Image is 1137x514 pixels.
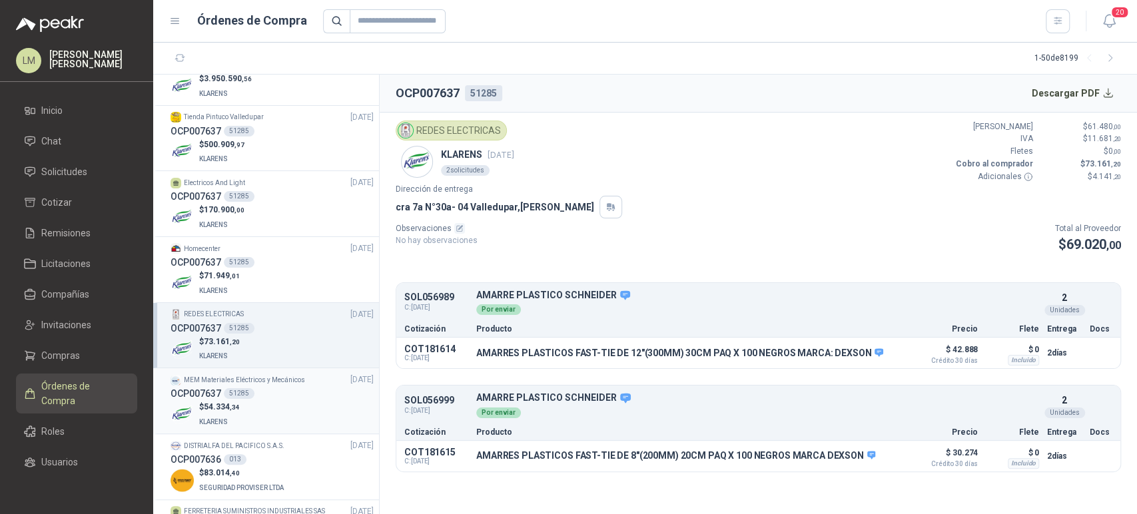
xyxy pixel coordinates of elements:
span: Crédito 30 días [911,358,978,364]
a: Categorías [16,480,137,505]
div: 2 solicitudes [441,165,490,176]
span: ,01 [230,272,240,280]
a: Compañías [16,282,137,307]
p: Docs [1090,428,1112,436]
p: IVA [953,132,1033,145]
span: ,20 [1111,160,1121,168]
p: $ [199,401,240,413]
a: Company LogoDISTRIALFA DEL PACIFICO S.A.S.[DATE] OCP007636013Company Logo$83.014,40SEGURIDAD PROV... [171,439,374,494]
p: Adicionales [953,170,1033,183]
div: 51285 [224,191,254,202]
p: Cotización [404,325,468,333]
p: $ [1055,234,1121,255]
span: 54.334 [204,402,240,411]
span: 0 [1108,146,1121,156]
span: KLARENS [199,287,228,294]
img: Company Logo [171,272,194,295]
span: Compañías [41,287,89,302]
p: Producto [476,325,903,333]
a: Company LogoTienda Pintuco Valledupar[DATE] OCP00763751285Company Logo$500.909,97KLARENS [171,111,374,166]
span: ,00 [1106,239,1121,252]
span: KLARENS [199,221,228,228]
span: ,20 [1113,135,1121,142]
p: AMARRES PLASTICOS FAST-TIE DE 8"(200MM) 20CM PAQ X 100 NEGROS MARCA DEXSON [476,450,875,462]
a: Electricos And Light[DATE] OCP00763751285Company Logo$170.900,00KLARENS [171,176,374,231]
p: Fletes [953,145,1033,158]
span: Inicio [41,103,63,118]
span: 500.909 [204,140,244,149]
span: [DATE] [350,439,374,452]
div: Incluido [1008,458,1039,469]
p: SOL056999 [404,395,468,405]
span: 4.141 [1092,172,1121,181]
p: Precio [911,428,978,436]
span: 73.161 [1085,159,1121,168]
p: $ [1041,170,1121,183]
p: SOL056989 [404,292,468,302]
div: 51285 [465,85,502,101]
p: $ 0 [986,445,1039,461]
p: Cobro al comprador [953,158,1033,170]
span: 170.900 [204,205,244,214]
img: Company Logo [171,338,194,361]
div: 1 - 50 de 8199 [1034,48,1121,69]
h3: OCP007637 [171,255,221,270]
button: Descargar PDF [1024,80,1122,107]
p: $ 0 [986,342,1039,358]
a: Chat [16,128,137,154]
p: COT181614 [404,344,468,354]
img: Company Logo [171,206,194,229]
span: ,56 [242,75,252,83]
p: AMARRE PLASTICO SCHNEIDER [476,392,1039,404]
a: Solicitudes [16,159,137,184]
p: $ [199,204,244,216]
p: $ 30.274 [911,445,978,467]
a: Inicio [16,98,137,123]
p: 2 [1062,290,1067,305]
p: cra 7a N°30a- 04 Valledupar , [PERSON_NAME] [396,200,594,214]
p: $ 42.888 [911,342,978,364]
p: MEM Materiales Eléctricos y Mecánicos [184,375,305,385]
span: 20 [1110,6,1129,19]
div: Por enviar [476,407,521,418]
p: AMARRE PLASTICO SCHNEIDER [476,290,1039,302]
a: Invitaciones [16,312,137,338]
div: LM [16,48,41,73]
img: Company Logo [171,243,181,254]
span: [DATE] [350,374,374,386]
span: Invitaciones [41,318,91,332]
div: Unidades [1044,305,1085,316]
img: Logo peakr [16,16,84,32]
button: 20 [1097,9,1121,33]
a: Company LogoHomecenter[DATE] OCP00763751285Company Logo$71.949,01KLARENS [171,242,374,297]
span: Usuarios [41,455,78,469]
span: ,40 [230,469,240,477]
div: Incluido [1008,355,1039,366]
img: Company Logo [171,441,181,451]
p: Homecenter [184,244,220,254]
h3: OCP007637 [171,189,221,204]
p: 2 días [1047,345,1082,361]
div: REDES ELECTRICAS [396,121,507,140]
p: COT181615 [404,447,468,457]
span: ,00 [1113,148,1121,155]
p: Total al Proveedor [1055,222,1121,235]
p: $ [199,73,252,85]
p: Cotización [404,428,468,436]
h3: OCP007637 [171,321,221,336]
p: Tienda Pintuco Valledupar [184,112,264,123]
p: Observaciones [396,222,478,235]
a: Company LogoMEM Materiales Eléctricos y Mecánicos[DATE] OCP00763751285Company Logo$54.334,34KLARENS [171,374,374,428]
p: 2 [1062,393,1067,407]
span: ,00 [234,206,244,214]
div: 013 [224,454,246,465]
span: Licitaciones [41,256,91,271]
h3: OCP007637 [171,124,221,138]
a: Órdenes de Compra [16,374,137,413]
span: Crédito 30 días [911,461,978,467]
span: KLARENS [199,155,228,162]
p: AMARRES PLASTICOS FAST-TIE DE 12"(300MM) 30CM PAQ X 100 NEGROS MARCA: DEXSON [476,348,883,360]
span: 11.681 [1088,134,1121,143]
span: [DATE] [350,308,374,321]
p: $ [1041,145,1121,158]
